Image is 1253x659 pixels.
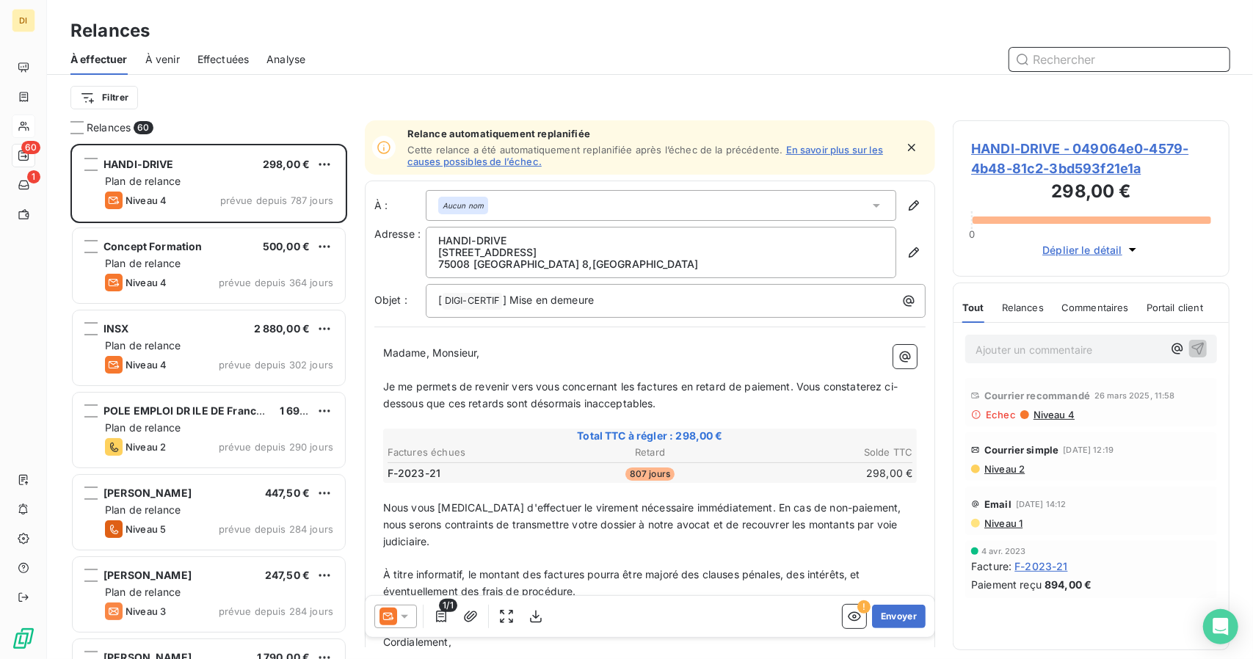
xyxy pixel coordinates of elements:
span: HANDI-DRIVE - 049064e0-4579-4b48-81c2-3bd593f21e1a [971,139,1211,178]
span: [PERSON_NAME] [103,569,192,581]
button: Filtrer [70,86,138,109]
span: Niveau 3 [126,605,166,617]
span: Relances [87,120,131,135]
span: Analyse [266,52,305,67]
span: Niveau 2 [126,441,166,453]
span: 247,50 € [265,569,310,581]
span: Courrier simple [984,444,1058,456]
span: Niveau 1 [983,517,1023,529]
span: [PERSON_NAME] [103,487,192,499]
span: prévue depuis 364 jours [219,277,333,288]
span: Portail client [1147,302,1203,313]
th: Retard [563,445,738,460]
input: Rechercher [1009,48,1230,71]
span: Plan de relance [105,503,181,516]
span: INSX [103,322,129,335]
span: HANDI-DRIVE [103,158,174,170]
span: Déplier le détail [1042,242,1122,258]
span: 807 jours [625,467,675,481]
span: Commentaires [1061,302,1129,313]
span: prévue depuis 290 jours [219,441,333,453]
span: Relance automatiquement replanifiée [407,128,896,139]
div: grid [70,144,347,659]
span: Nous vous [MEDICAL_DATA] d'effectuer le virement nécessaire immédiatement. En cas de non-paiement... [383,501,904,547]
span: prévue depuis 302 jours [219,359,333,371]
span: Niveau 4 [126,277,167,288]
span: 26 mars 2025, 11:58 [1094,391,1175,400]
span: 500,00 € [263,240,310,252]
span: prévue depuis 284 jours [219,605,333,617]
span: Cette relance a été automatiquement replanifiée après l’échec de la précédente. [407,144,783,156]
span: Facture : [971,558,1012,574]
span: À venir [145,52,180,67]
span: F-2023-21 [388,466,440,481]
span: 60 [21,141,40,154]
span: Plan de relance [105,421,181,434]
span: F-2023-21 [1014,558,1067,574]
a: En savoir plus sur les causes possibles de l’échec. [407,144,883,167]
span: 2 880,00 € [254,322,310,335]
img: Logo LeanPay [12,627,35,650]
span: 1/1 [439,600,457,613]
span: Niveau 4 [126,359,167,371]
span: Effectuées [197,52,250,67]
span: Niveau 4 [126,194,167,206]
span: 1 [27,170,40,183]
span: Plan de relance [105,175,181,187]
th: Factures échues [387,445,562,460]
span: 4 avr. 2023 [981,547,1026,556]
span: 447,50 € [265,487,310,499]
h3: Relances [70,18,150,44]
span: Niveau 2 [983,463,1025,475]
p: 75008 [GEOGRAPHIC_DATA] 8 , [GEOGRAPHIC_DATA] [438,258,885,270]
span: Plan de relance [105,339,181,352]
span: Paiement reçu [971,577,1042,592]
th: Solde TTC [738,445,913,460]
button: Déplier le détail [1038,241,1144,258]
p: HANDI-DRIVE [438,235,885,247]
em: Aucun nom [443,200,484,211]
span: Cordialement, [383,636,451,648]
span: [DATE] 12:19 [1064,445,1114,454]
span: [ [438,294,442,306]
span: 60 [134,121,153,134]
span: Plan de relance [105,586,181,598]
span: Je me permets de revenir vers vous concernant les factures en retard de paiement. Vous constatere... [383,380,898,409]
span: 1 690,00 € [280,404,334,417]
span: [DATE] 14:12 [1016,500,1067,509]
span: Courrier recommandé [984,390,1090,401]
h3: 298,00 € [971,178,1211,208]
span: À effectuer [70,52,128,67]
span: 894,00 € [1045,577,1092,592]
span: prévue depuis 787 jours [220,194,333,206]
span: Objet : [374,294,407,306]
span: Adresse : [374,227,421,240]
span: 298,00 € [263,158,310,170]
span: Tout [962,302,984,313]
span: Total TTC à régler : 298,00 € [385,429,915,443]
span: prévue depuis 284 jours [219,523,333,535]
span: Madame, Monsieur, [383,346,480,359]
span: ] Mise en demeure [503,294,595,306]
span: Echec [986,409,1016,420]
span: Relances [1002,302,1044,313]
span: Concept Formation [103,240,203,252]
span: POLE EMPLOI DR ILE DE France - SIRET : 13000548118277 [103,404,396,417]
td: 298,00 € [738,465,913,481]
span: À titre informatif, le montant des factures pourra être majoré des clauses pénales, des intérêts,... [383,568,863,597]
p: [STREET_ADDRESS] [438,247,885,258]
span: 0 [969,228,975,240]
button: Envoyer [872,605,926,629]
span: Plan de relance [105,257,181,269]
label: À : [374,198,426,213]
span: Niveau 4 [1032,409,1075,420]
span: DIGI-CERTIF [443,293,502,310]
div: Open Intercom Messenger [1203,609,1238,644]
div: DI [12,9,35,32]
span: Niveau 5 [126,523,166,535]
span: Email [984,498,1012,510]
